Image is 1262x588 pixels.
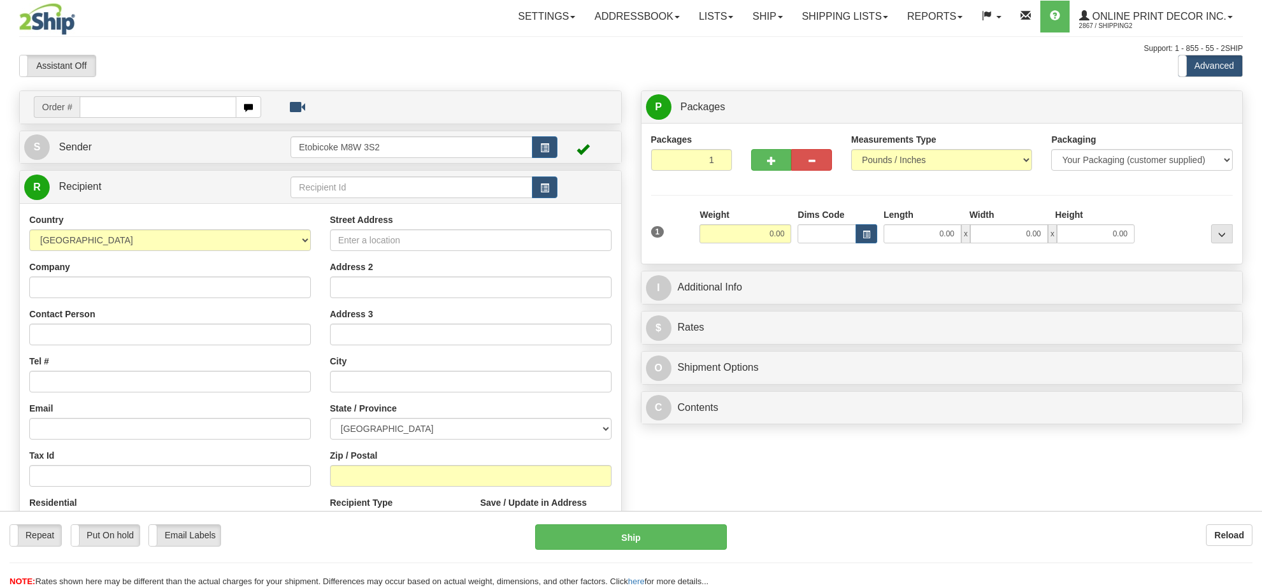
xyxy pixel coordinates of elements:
[646,395,1238,421] a: CContents
[10,577,35,586] span: NOTE:
[651,133,692,146] label: Packages
[970,208,994,221] label: Width
[585,1,689,32] a: Addressbook
[330,402,397,415] label: State / Province
[330,496,393,509] label: Recipient Type
[290,176,532,198] input: Recipient Id
[1051,133,1096,146] label: Packaging
[646,355,671,381] span: O
[743,1,792,32] a: Ship
[24,134,290,161] a: S Sender
[59,181,101,192] span: Recipient
[1211,224,1233,243] div: ...
[1070,1,1242,32] a: Online Print Decor Inc. 2867 / Shipping2
[71,525,139,545] label: Put On hold
[29,213,64,226] label: Country
[651,226,664,238] span: 1
[1206,524,1252,546] button: Reload
[792,1,898,32] a: Shipping lists
[24,175,50,200] span: R
[535,524,726,550] button: Ship
[330,213,393,226] label: Street Address
[59,141,92,152] span: Sender
[20,55,96,76] label: Assistant Off
[1089,11,1226,22] span: Online Print Decor Inc.
[330,261,373,273] label: Address 2
[680,101,725,112] span: Packages
[646,94,1238,120] a: P Packages
[29,261,70,273] label: Company
[149,525,220,545] label: Email Labels
[24,174,261,200] a: R Recipient
[24,134,50,160] span: S
[330,449,378,462] label: Zip / Postal
[689,1,743,32] a: Lists
[29,355,49,368] label: Tel #
[29,402,53,415] label: Email
[29,308,95,320] label: Contact Person
[1233,229,1261,359] iframe: chat widget
[884,208,914,221] label: Length
[29,449,54,462] label: Tax Id
[646,355,1238,381] a: OShipment Options
[646,94,671,120] span: P
[646,395,671,420] span: C
[19,3,75,35] img: logo2867.jpg
[1214,530,1244,540] b: Reload
[290,136,532,158] input: Sender Id
[798,208,844,221] label: Dims Code
[646,275,671,301] span: I
[508,1,585,32] a: Settings
[961,224,970,243] span: x
[898,1,972,32] a: Reports
[699,208,729,221] label: Weight
[330,355,347,368] label: City
[480,496,612,522] label: Save / Update in Address Book
[1179,55,1242,76] label: Advanced
[851,133,936,146] label: Measurements Type
[646,315,1238,341] a: $Rates
[628,577,645,586] a: here
[19,43,1243,54] div: Support: 1 - 855 - 55 - 2SHIP
[29,496,77,509] label: Residential
[646,275,1238,301] a: IAdditional Info
[1048,224,1057,243] span: x
[330,229,612,251] input: Enter a location
[330,308,373,320] label: Address 3
[10,525,61,545] label: Repeat
[646,315,671,341] span: $
[1055,208,1083,221] label: Height
[1079,20,1175,32] span: 2867 / Shipping2
[34,96,80,118] span: Order #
